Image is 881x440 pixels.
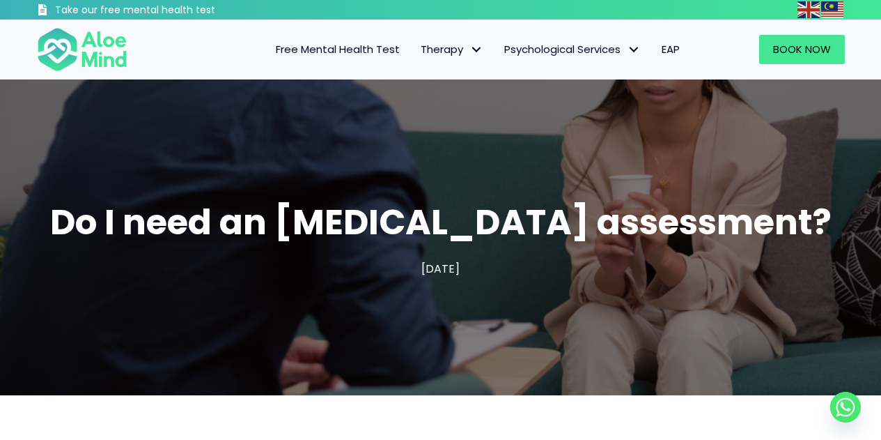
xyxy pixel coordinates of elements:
span: Therapy: submenu [467,40,487,60]
img: Aloe mind Logo [37,26,127,73]
a: Psychological ServicesPsychological Services: submenu [494,35,651,64]
h3: Take our free mental health test [55,3,290,17]
a: TherapyTherapy: submenu [410,35,494,64]
a: EAP [651,35,690,64]
span: Therapy [421,42,483,56]
a: Free Mental Health Test [265,35,410,64]
a: Malay [821,1,845,17]
span: Book Now [773,42,831,56]
span: Free Mental Health Test [276,42,400,56]
a: English [797,1,821,17]
a: Take our free mental health test [37,3,290,20]
a: Whatsapp [830,392,861,423]
span: Psychological Services [504,42,641,56]
img: en [797,1,820,18]
span: Psychological Services: submenu [624,40,644,60]
a: Book Now [759,35,845,64]
nav: Menu [146,35,690,64]
img: ms [821,1,843,18]
span: Do I need an [MEDICAL_DATA] assessment? [50,197,832,247]
span: [DATE] [421,261,460,277]
span: EAP [662,42,680,56]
